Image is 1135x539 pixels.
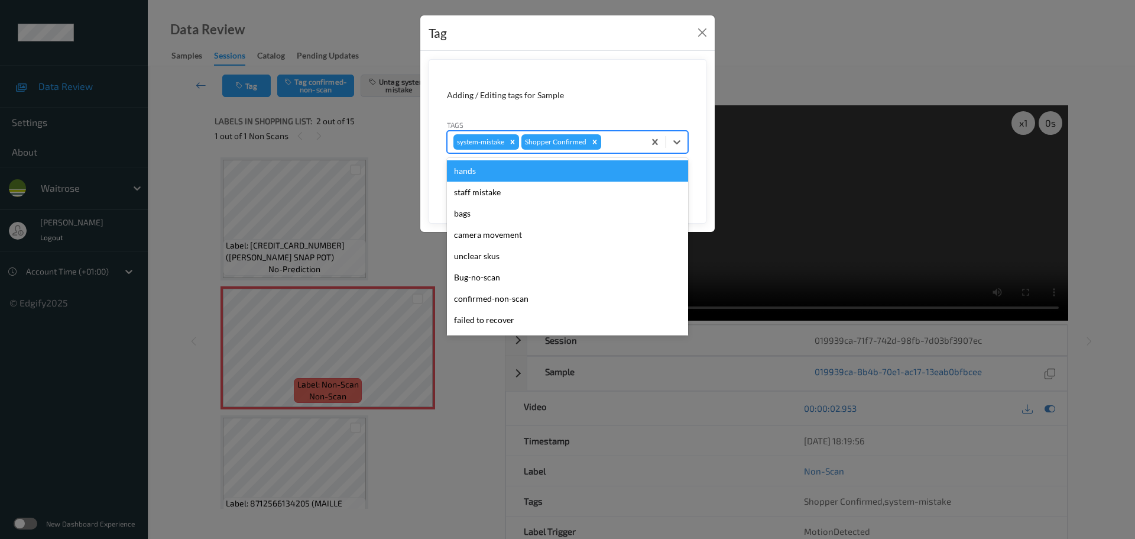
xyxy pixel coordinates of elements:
[447,331,688,352] div: product recovered
[447,224,688,246] div: camera movement
[429,24,447,43] div: Tag
[521,134,588,150] div: Shopper Confirmed
[588,134,601,150] div: Remove Shopper Confirmed
[453,134,506,150] div: system-mistake
[447,89,688,101] div: Adding / Editing tags for Sample
[694,24,711,41] button: Close
[447,203,688,224] div: bags
[447,267,688,288] div: Bug-no-scan
[447,246,688,267] div: unclear skus
[447,309,688,331] div: failed to recover
[447,182,688,203] div: staff mistake
[447,160,688,182] div: hands
[506,134,519,150] div: Remove system-mistake
[447,120,463,130] label: Tags
[447,288,688,309] div: confirmed-non-scan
